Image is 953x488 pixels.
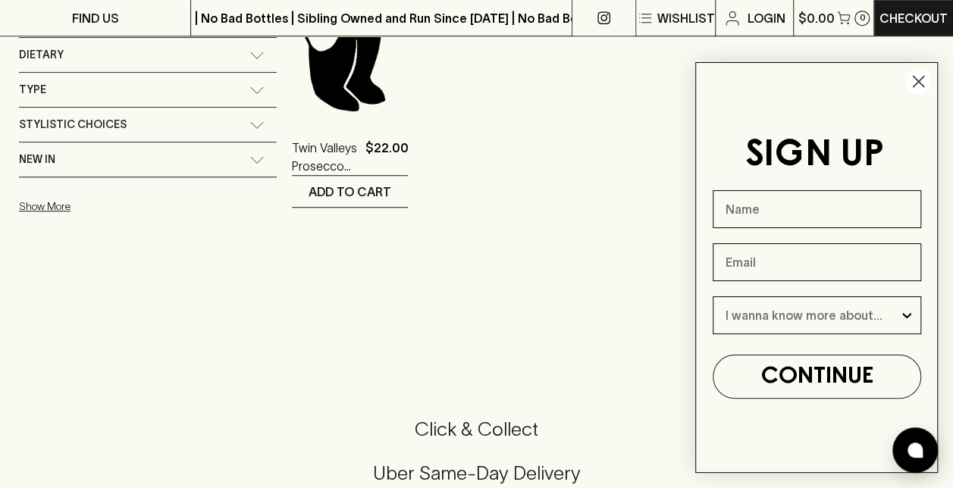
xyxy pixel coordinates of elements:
[798,9,834,27] p: $0.00
[365,139,408,175] p: $22.00
[19,45,64,64] span: Dietary
[19,80,46,99] span: Type
[908,443,923,458] img: bubble-icon
[879,9,948,27] p: Checkout
[19,38,277,72] div: Dietary
[292,227,934,257] nav: pagination navigation
[19,191,218,222] button: Show More
[680,47,953,488] div: FLYOUT Form
[745,138,884,173] span: SIGN UP
[726,297,899,333] input: I wanna know more about...
[19,115,127,134] span: Stylistic Choices
[859,14,865,22] p: 0
[748,9,785,27] p: Login
[713,355,921,399] button: CONTINUE
[657,9,715,27] p: Wishlist
[713,243,921,281] input: Email
[72,9,119,27] p: FIND US
[713,190,921,228] input: Name
[292,176,408,207] button: ADD TO CART
[309,183,391,201] p: ADD TO CART
[18,461,935,486] h5: Uber Same-Day Delivery
[899,297,914,333] button: Show Options
[19,142,277,177] div: New In
[292,139,359,175] a: Twin Valleys Prosecco 2024
[19,108,277,142] div: Stylistic Choices
[18,417,935,442] h5: Click & Collect
[19,150,55,169] span: New In
[19,73,277,107] div: Type
[905,68,932,95] button: Close dialog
